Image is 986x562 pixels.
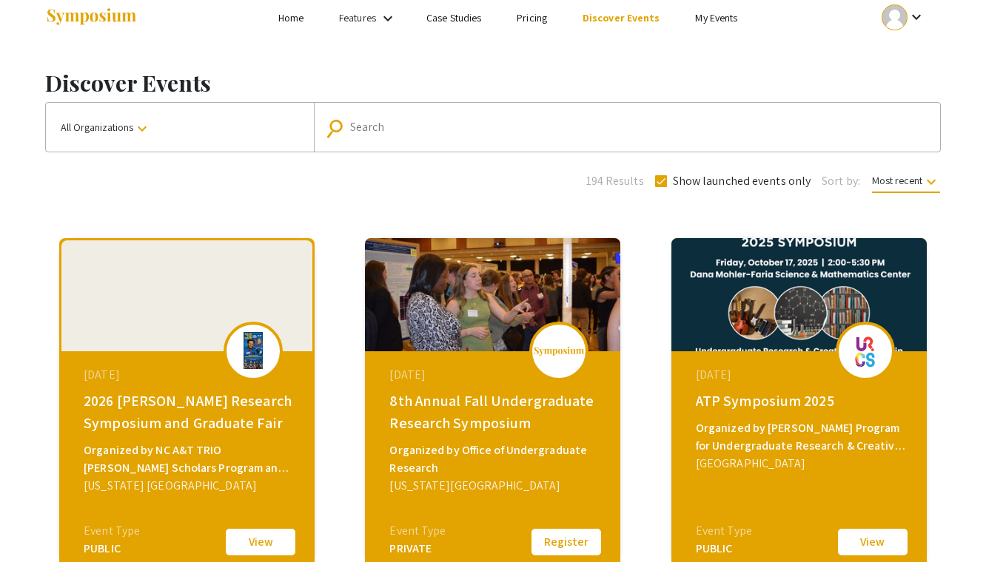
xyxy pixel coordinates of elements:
div: PUBLIC [696,540,752,558]
div: Event Type [84,522,140,540]
mat-icon: keyboard_arrow_down [922,173,940,191]
div: Event Type [696,522,752,540]
span: 194 Results [586,172,644,190]
a: Case Studies [426,11,481,24]
div: ATP Symposium 2025 [696,390,906,412]
span: Most recent [872,174,940,193]
mat-icon: Expand Features list [379,10,397,27]
div: Organized by NC A&T TRIO [PERSON_NAME] Scholars Program and the Center for Undergraduate Research [84,441,294,477]
button: Register [529,527,603,558]
span: Show launched events only [673,172,811,190]
img: logo_v2.png [533,346,585,356]
button: Most recent [860,167,952,194]
div: PRIVATE [389,540,446,558]
a: Features [339,11,376,24]
div: Organized by [PERSON_NAME] Program for Undergraduate Research & Creative Scholarship [696,419,906,455]
div: [US_STATE] [GEOGRAPHIC_DATA] [84,477,294,495]
a: My Events [695,11,737,24]
div: Organized by Office of Undergraduate Research [389,441,600,477]
mat-icon: Expand account dropdown [908,8,925,26]
div: [DATE] [84,366,294,384]
img: atp2025_eventLogo_56bb79_.png [843,332,888,369]
div: [DATE] [696,366,906,384]
a: Discover Events [583,11,660,24]
div: PUBLIC [84,540,140,558]
iframe: Chat [11,495,63,551]
button: View [836,527,910,558]
mat-icon: keyboard_arrow_down [133,120,151,138]
img: atp2025_eventCoverPhoto_9b3fe5__thumb.png [671,238,927,351]
div: 8th Annual Fall Undergraduate Research Symposium [389,390,600,434]
button: Expand account dropdown [866,1,941,34]
div: [GEOGRAPHIC_DATA] [696,455,906,473]
a: Pricing [517,11,547,24]
span: Sort by: [822,172,860,190]
button: View [224,527,298,558]
div: Event Type [389,522,446,540]
img: Symposium by ForagerOne [45,7,138,27]
img: 8th-annual-fall-undergraduate-research-symposium_eventCoverPhoto_be3fc5__thumb.jpg [365,238,620,351]
mat-icon: Search [328,115,349,141]
div: [DATE] [389,366,600,384]
span: All Organizations [61,121,151,134]
button: All Organizations [46,103,314,152]
a: Home [278,11,303,24]
div: [US_STATE][GEOGRAPHIC_DATA] [389,477,600,495]
div: 2026 [PERSON_NAME] Research Symposium and Graduate Fair [84,390,294,434]
h1: Discover Events [45,70,941,96]
img: 2026mcnair_eventLogo_dac333_.jpg [231,332,275,369]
